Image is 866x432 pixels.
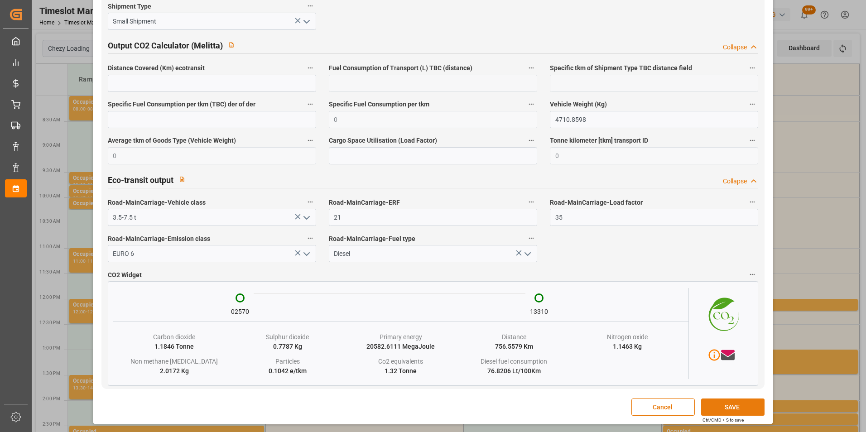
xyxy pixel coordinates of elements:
span: CO2 Widget [108,270,142,280]
button: Vehicle Weight (Kg) [746,98,758,110]
div: Co2 equivalents [378,357,423,366]
div: 2.0172 Kg [160,366,189,376]
img: CO2 [689,288,753,338]
div: 0.7787 Kg [273,342,302,351]
span: Average tkm of Goods Type (Vehicle Weight) [108,136,236,145]
button: Cargo Space Utilisation (Load Factor) [525,134,537,146]
span: Specific Fuel Consumption per tkm [329,100,429,109]
div: Ctrl/CMD + S to save [702,417,744,423]
span: Tonne kilometer [tkm] transport ID [550,136,648,145]
button: View description [223,36,240,53]
span: Shipment Type [108,2,151,11]
span: Road-MainCarriage-Load factor [550,198,643,207]
span: Fuel Consumption of Transport (L) TBC (distance) [329,63,472,73]
input: Type to search/select [108,245,316,262]
button: SAVE [701,398,765,416]
div: Collapse [723,177,747,186]
input: Type to search/select [108,209,316,226]
button: open menu [299,211,313,225]
div: 1.1463 Kg [613,342,642,351]
div: Particles [275,357,300,366]
div: 0.1042 e/tkm [269,366,307,376]
button: View description [173,171,191,188]
span: Distance Covered (Km) ecotransit [108,63,205,73]
button: Road-MainCarriage-ERF [525,196,537,208]
button: Specific Fuel Consumption per tkm [525,98,537,110]
div: 13310 [530,307,548,317]
div: 1.1846 Tonne [154,342,194,351]
button: Specific tkm of Shipment Type TBC distance field [746,62,758,74]
button: open menu [299,247,313,261]
button: Road-MainCarriage-Fuel type [525,232,537,244]
div: Primary energy [380,332,422,342]
div: 20582.6111 MegaJoule [366,342,435,351]
h2: Eco-transit output [108,174,173,186]
div: Collapse [723,43,747,52]
button: CO2 Widget [746,269,758,280]
div: Distance [502,332,526,342]
h2: Output CO2 Calculator (Melitta) [108,39,223,52]
div: Non methane [MEDICAL_DATA] [130,357,218,366]
span: Vehicle Weight (Kg) [550,100,607,109]
button: open menu [299,14,313,29]
span: Road-MainCarriage-Fuel type [329,234,415,244]
button: Road-MainCarriage-Emission class [304,232,316,244]
button: Specific Fuel Consumption per tkm (TBC) der of der [304,98,316,110]
span: Road-MainCarriage-ERF [329,198,400,207]
div: 02570 [231,307,249,317]
button: Fuel Consumption of Transport (L) TBC (distance) [525,62,537,74]
div: Carbon dioxide [153,332,195,342]
div: 756.5579 Km [495,342,533,351]
button: Road-MainCarriage-Load factor [746,196,758,208]
input: Type to search/select [329,245,537,262]
span: Cargo Space Utilisation (Load Factor) [329,136,437,145]
button: Average tkm of Goods Type (Vehicle Weight) [304,134,316,146]
div: Nitrogen oxide [607,332,648,342]
div: 1.32 Tonne [385,366,417,376]
span: Road-MainCarriage-Vehicle class [108,198,206,207]
button: open menu [520,247,534,261]
span: Specific Fuel Consumption per tkm (TBC) der of der [108,100,255,109]
div: 76.8206 Lt/100Km [487,366,541,376]
button: Cancel [631,398,695,416]
button: Tonne kilometer [tkm] transport ID [746,134,758,146]
button: Road-MainCarriage-Vehicle class [304,196,316,208]
div: Sulphur dioxide [266,332,309,342]
span: Road-MainCarriage-Emission class [108,234,210,244]
div: Diesel fuel consumption [481,357,547,366]
span: Specific tkm of Shipment Type TBC distance field [550,63,692,73]
button: Distance Covered (Km) ecotransit [304,62,316,74]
